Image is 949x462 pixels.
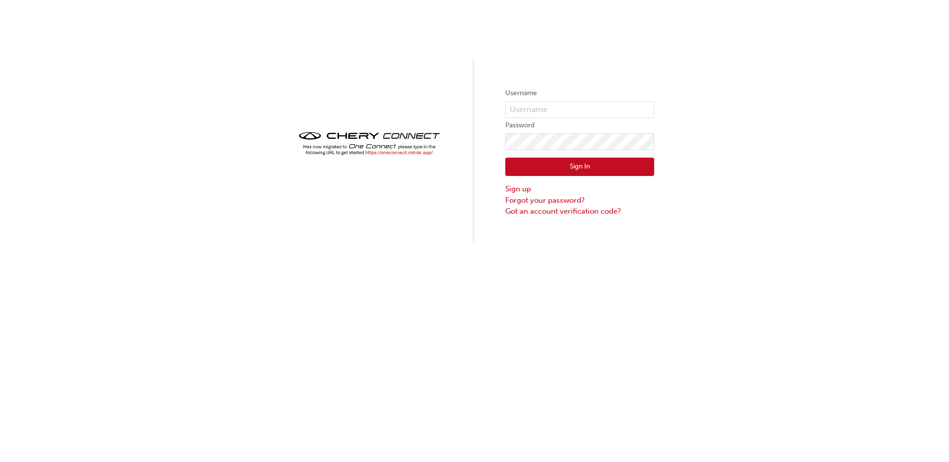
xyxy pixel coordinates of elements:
a: Forgot your password? [505,195,654,206]
img: cheryconnect [295,129,444,158]
a: Got an account verification code? [505,206,654,217]
button: Sign In [505,158,654,176]
a: Sign up [505,183,654,195]
label: Username [505,87,654,99]
input: Username [505,101,654,118]
label: Password [505,119,654,131]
